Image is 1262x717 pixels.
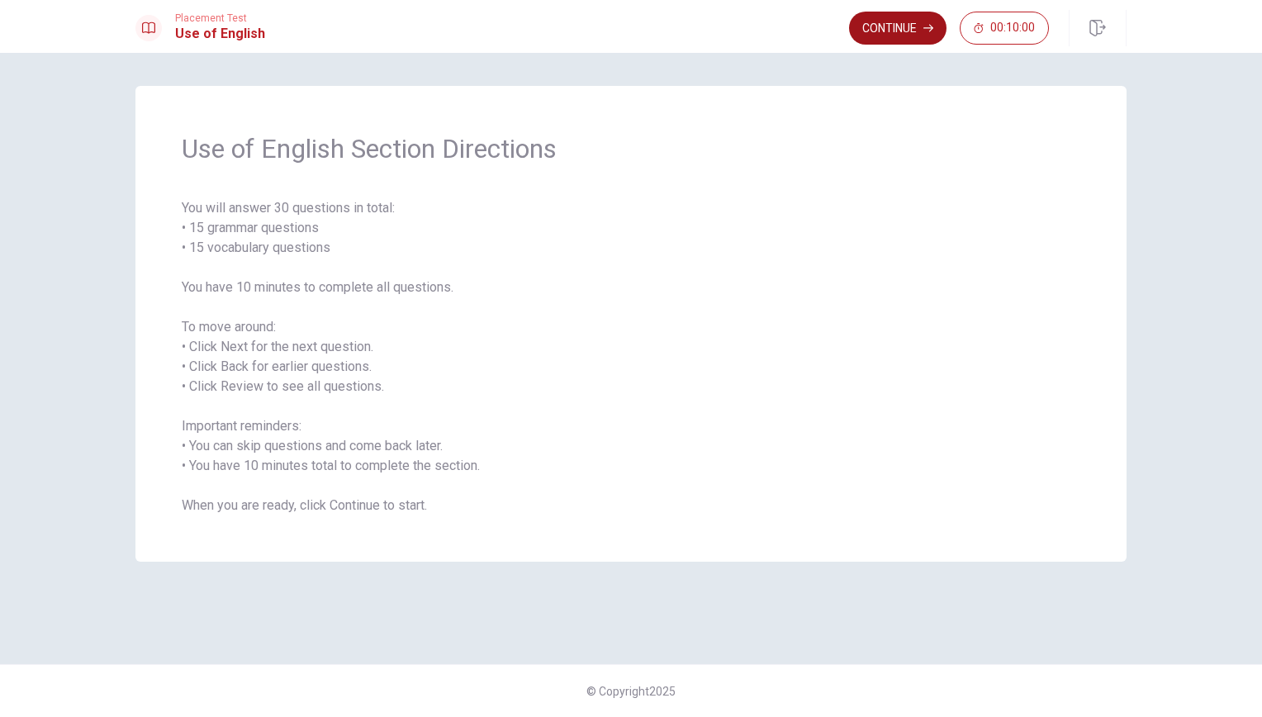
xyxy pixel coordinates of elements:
span: 00:10:00 [990,21,1035,35]
span: You will answer 30 questions in total: • 15 grammar questions • 15 vocabulary questions You have ... [182,198,1080,515]
button: Continue [849,12,947,45]
h1: Use of English [175,24,265,44]
span: © Copyright 2025 [586,685,676,698]
span: Placement Test [175,12,265,24]
button: 00:10:00 [960,12,1049,45]
span: Use of English Section Directions [182,132,1080,165]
